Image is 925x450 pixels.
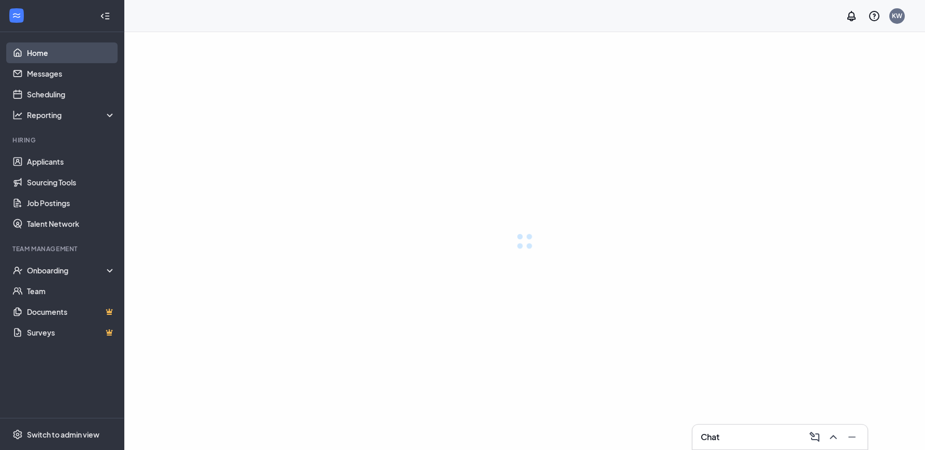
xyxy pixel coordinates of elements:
a: Applicants [27,151,115,172]
svg: Settings [12,429,23,440]
svg: Notifications [845,10,858,22]
a: SurveysCrown [27,322,115,343]
a: Messages [27,63,115,84]
div: Team Management [12,244,113,253]
button: ComposeMessage [805,429,822,445]
svg: ChevronUp [827,431,840,443]
svg: ComposeMessage [808,431,821,443]
svg: WorkstreamLogo [11,10,22,21]
a: Talent Network [27,213,115,234]
button: Minimize [843,429,859,445]
div: Reporting [27,110,116,120]
a: Sourcing Tools [27,172,115,193]
div: KW [892,11,902,20]
div: Switch to admin view [27,429,99,440]
button: ChevronUp [824,429,841,445]
a: Team [27,281,115,301]
a: Home [27,42,115,63]
div: Hiring [12,136,113,144]
a: Job Postings [27,193,115,213]
svg: Minimize [846,431,858,443]
svg: Collapse [100,11,110,21]
svg: QuestionInfo [868,10,880,22]
div: Onboarding [27,265,116,275]
a: Scheduling [27,84,115,105]
a: DocumentsCrown [27,301,115,322]
h3: Chat [701,431,719,443]
svg: Analysis [12,110,23,120]
svg: UserCheck [12,265,23,275]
